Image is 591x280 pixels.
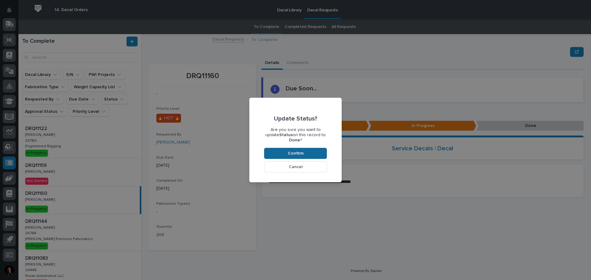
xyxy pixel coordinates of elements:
button: Cancel [264,161,327,172]
p: Update Status? [274,115,317,122]
span: Cancel [289,164,303,170]
b: Status [279,133,293,137]
span: Confirm [288,151,304,156]
button: Confirm [264,148,327,159]
b: Done [289,138,300,142]
p: Are you sure you want to update on this record to ? [264,127,327,143]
